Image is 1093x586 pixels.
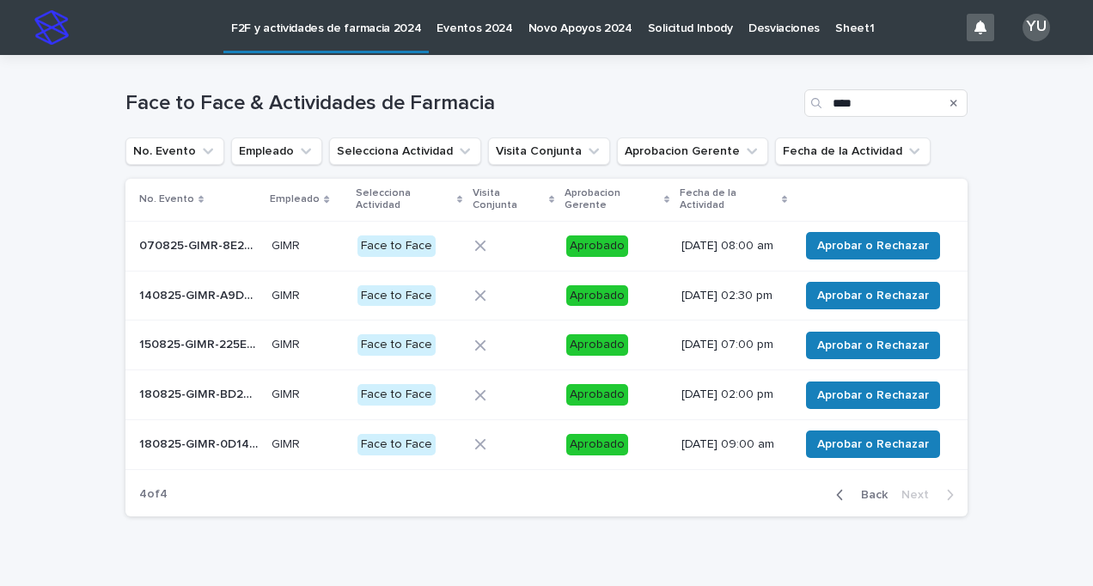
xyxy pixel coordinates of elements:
p: No. Evento [139,190,194,209]
div: Aprobado [566,434,628,455]
p: GIMR [272,384,303,402]
button: Aprobar o Rechazar [806,332,940,359]
p: GIMR [272,434,303,452]
div: Face to Face [357,285,436,307]
div: Face to Face [357,235,436,257]
span: Back [851,489,888,501]
tr: 180825-GIMR-BD258E180825-GIMR-BD258E GIMRGIMR Face to FaceAprobado[DATE] 02:00 pmAprobar o Rechazar [125,370,968,420]
p: GIMR [272,334,303,352]
p: 070825-GIMR-8E2717 [139,235,261,253]
p: 180825-GIMR-0D1412 [139,434,261,452]
p: [DATE] 02:30 pm [681,289,785,303]
p: [DATE] 08:00 am [681,239,785,253]
button: Aprobar o Rechazar [806,430,940,458]
tr: 140825-GIMR-A9D3E3140825-GIMR-A9D3E3 GIMRGIMR Face to FaceAprobado[DATE] 02:30 pmAprobar o Rechazar [125,271,968,320]
button: Aprobar o Rechazar [806,232,940,259]
span: Aprobar o Rechazar [817,287,929,304]
p: GIMR [272,285,303,303]
button: Empleado [231,137,322,165]
p: 180825-GIMR-BD258E [139,384,261,402]
div: Face to Face [357,434,436,455]
span: Aprobar o Rechazar [817,337,929,354]
div: Aprobado [566,334,628,356]
button: Aprobacion Gerente [617,137,768,165]
p: Fecha de la Actividad [680,184,777,216]
p: GIMR [272,235,303,253]
p: Empleado [270,190,320,209]
p: [DATE] 02:00 pm [681,388,785,402]
h1: Face to Face & Actividades de Farmacia [125,91,797,116]
input: Search [804,89,968,117]
p: [DATE] 07:00 pm [681,338,785,352]
div: YU [1023,14,1050,41]
span: Next [901,489,939,501]
span: Aprobar o Rechazar [817,436,929,453]
tr: 150825-GIMR-225E66150825-GIMR-225E66 GIMRGIMR Face to FaceAprobado[DATE] 07:00 pmAprobar o Rechazar [125,320,968,370]
span: Aprobar o Rechazar [817,387,929,404]
tr: 070825-GIMR-8E2717070825-GIMR-8E2717 GIMRGIMR Face to FaceAprobado[DATE] 08:00 amAprobar o Rechazar [125,221,968,271]
p: 150825-GIMR-225E66 [139,334,261,352]
tr: 180825-GIMR-0D1412180825-GIMR-0D1412 GIMRGIMR Face to FaceAprobado[DATE] 09:00 amAprobar o Rechazar [125,419,968,469]
div: Face to Face [357,384,436,406]
div: Aprobado [566,235,628,257]
button: Selecciona Actividad [329,137,481,165]
p: Selecciona Actividad [356,184,453,216]
p: Visita Conjunta [473,184,544,216]
button: Aprobar o Rechazar [806,282,940,309]
div: Face to Face [357,334,436,356]
div: Aprobado [566,384,628,406]
button: Aprobar o Rechazar [806,382,940,409]
p: Aprobacion Gerente [565,184,660,216]
div: Aprobado [566,285,628,307]
button: Fecha de la Actividad [775,137,931,165]
p: [DATE] 09:00 am [681,437,785,452]
span: Aprobar o Rechazar [817,237,929,254]
button: Back [822,487,895,503]
img: stacker-logo-s-only.png [34,10,69,45]
p: 4 of 4 [125,473,181,516]
button: Next [895,487,968,503]
p: 140825-GIMR-A9D3E3 [139,285,261,303]
button: Visita Conjunta [488,137,610,165]
button: No. Evento [125,137,224,165]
